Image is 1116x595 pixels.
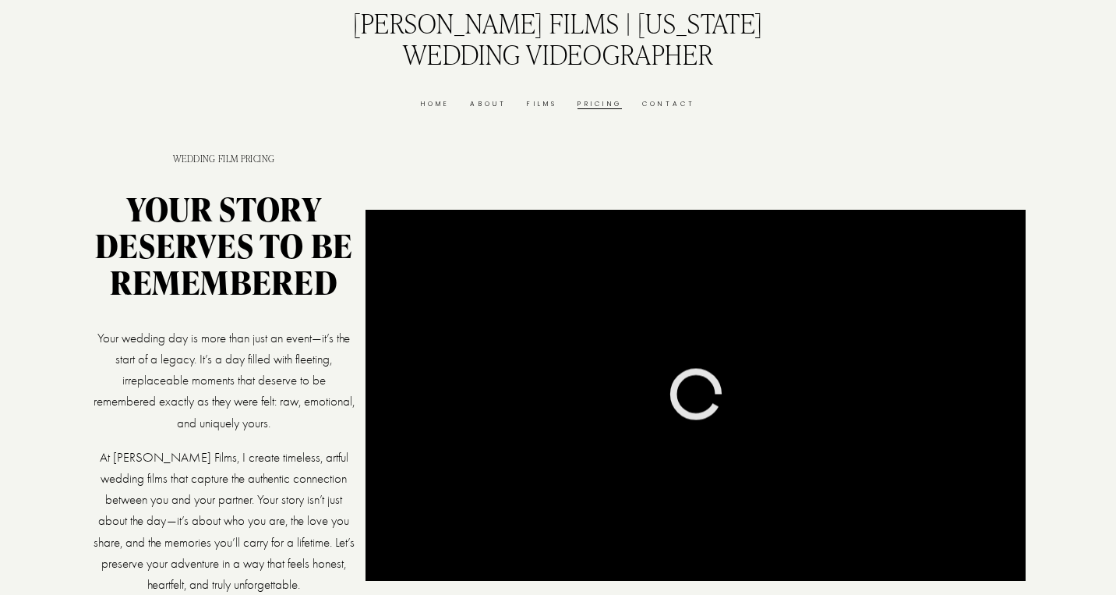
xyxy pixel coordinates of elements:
a: Films [527,98,557,110]
h1: Wedding Film pricing [90,153,357,164]
a: Pricing [577,98,622,110]
a: Home [421,98,450,110]
a: Contact [642,98,696,110]
p: At [PERSON_NAME] Films, I create timeless, artful wedding films that capture the authentic connec... [90,447,357,595]
p: Your wedding day is more than just an event—it’s the start of a legacy. It’s a day filled with fl... [90,328,357,434]
strong: Your Story Deserves to Be Remembered [95,187,358,304]
a: [PERSON_NAME] Films | [US_STATE] Wedding Videographer [353,5,764,72]
a: About [470,98,507,110]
